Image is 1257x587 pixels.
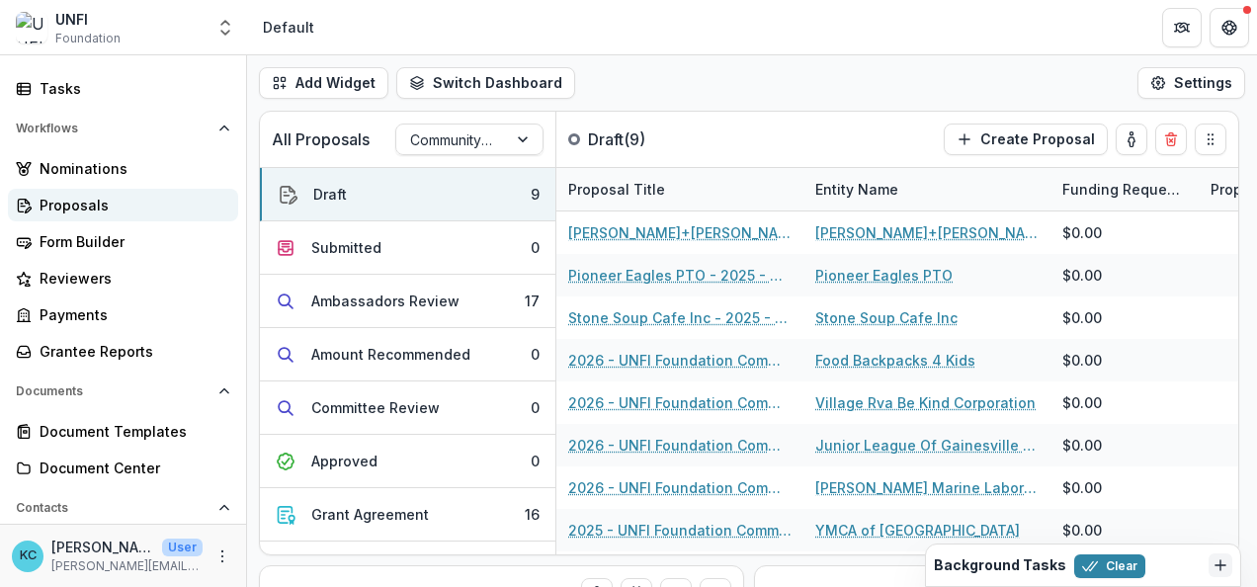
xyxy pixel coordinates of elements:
[568,520,792,541] a: 2025 - UNFI Foundation Community Grants Application
[1062,307,1102,328] div: $0.00
[8,335,238,368] a: Grantee Reports
[311,344,470,365] div: Amount Recommended
[40,341,222,362] div: Grantee Reports
[51,537,154,557] p: [PERSON_NAME]
[1210,8,1249,47] button: Get Help
[260,168,555,221] button: Draft9
[588,127,736,151] p: Draft ( 9 )
[311,504,429,525] div: Grant Agreement
[568,307,792,328] a: Stone Soup Cafe Inc - 2025 - UNFI Foundation Community Grants Application
[1062,520,1102,541] div: $0.00
[1050,179,1199,200] div: Funding Requested
[1062,435,1102,456] div: $0.00
[260,381,555,435] button: Committee Review0
[260,275,555,328] button: Ambassadors Review17
[525,504,540,525] div: 16
[1062,477,1102,498] div: $0.00
[1137,67,1245,99] button: Settings
[1062,350,1102,371] div: $0.00
[40,458,222,478] div: Document Center
[255,13,322,42] nav: breadcrumb
[815,265,953,286] a: Pioneer Eagles PTO
[40,195,222,215] div: Proposals
[1195,124,1226,155] button: Drag
[531,344,540,365] div: 0
[944,124,1108,155] button: Create Proposal
[568,350,792,371] a: 2026 - UNFI Foundation Community Grants Application
[40,78,222,99] div: Tasks
[8,225,238,258] a: Form Builder
[815,435,1039,456] a: Junior League Of Gainesville [US_STATE] Incorporated
[263,17,314,38] div: Default
[55,9,121,30] div: UNFI
[20,549,37,562] div: Kristine Creveling
[815,222,1039,243] a: [PERSON_NAME]+[PERSON_NAME] Test Org
[311,291,460,311] div: Ambassadors Review
[8,376,238,407] button: Open Documents
[815,520,1020,541] a: YMCA of [GEOGRAPHIC_DATA]
[8,189,238,221] a: Proposals
[8,72,238,105] a: Tasks
[1074,554,1145,578] button: Clear
[40,421,222,442] div: Document Templates
[260,328,555,381] button: Amount Recommended0
[40,304,222,325] div: Payments
[1062,265,1102,286] div: $0.00
[568,265,792,286] a: Pioneer Eagles PTO - 2025 - UNFI Foundation Community Grants Application
[55,30,121,47] span: Foundation
[8,152,238,185] a: Nominations
[1155,124,1187,155] button: Delete card
[1062,222,1102,243] div: $0.00
[803,179,910,200] div: Entity Name
[211,8,239,47] button: Open entity switcher
[1116,124,1147,155] button: toggle-assigned-to-me
[260,221,555,275] button: Submitted0
[40,268,222,289] div: Reviewers
[51,557,203,575] p: [PERSON_NAME][EMAIL_ADDRESS][PERSON_NAME][DOMAIN_NAME]
[8,415,238,448] a: Document Templates
[815,392,1036,413] a: Village Rva Be Kind Corporation
[531,451,540,471] div: 0
[272,127,370,151] p: All Proposals
[396,67,575,99] button: Switch Dashboard
[260,488,555,542] button: Grant Agreement16
[815,350,975,371] a: Food Backpacks 4 Kids
[568,222,792,243] a: [PERSON_NAME]+[PERSON_NAME] Test Org - 2025 - UNFI Foundation Community Grants Application
[259,67,388,99] button: Add Widget
[16,122,210,135] span: Workflows
[1062,392,1102,413] div: $0.00
[210,545,234,568] button: More
[1162,8,1202,47] button: Partners
[162,539,203,556] p: User
[40,231,222,252] div: Form Builder
[260,435,555,488] button: Approved0
[16,384,210,398] span: Documents
[16,501,210,515] span: Contacts
[568,392,792,413] a: 2026 - UNFI Foundation Community Grants Application
[8,452,238,484] a: Document Center
[556,168,803,210] div: Proposal Title
[313,184,347,205] div: Draft
[8,113,238,144] button: Open Workflows
[40,158,222,179] div: Nominations
[525,291,540,311] div: 17
[311,397,440,418] div: Committee Review
[815,307,958,328] a: Stone Soup Cafe Inc
[1050,168,1199,210] div: Funding Requested
[815,477,1039,498] a: [PERSON_NAME] Marine Laboratory & Aquarium
[1209,553,1232,577] button: Dismiss
[8,492,238,524] button: Open Contacts
[311,451,377,471] div: Approved
[531,237,540,258] div: 0
[934,557,1066,574] h2: Background Tasks
[311,237,381,258] div: Submitted
[8,298,238,331] a: Payments
[531,184,540,205] div: 9
[531,397,540,418] div: 0
[556,179,677,200] div: Proposal Title
[568,477,792,498] a: 2026 - UNFI Foundation Community Grants Application
[8,262,238,294] a: Reviewers
[803,168,1050,210] div: Entity Name
[16,12,47,43] img: UNFI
